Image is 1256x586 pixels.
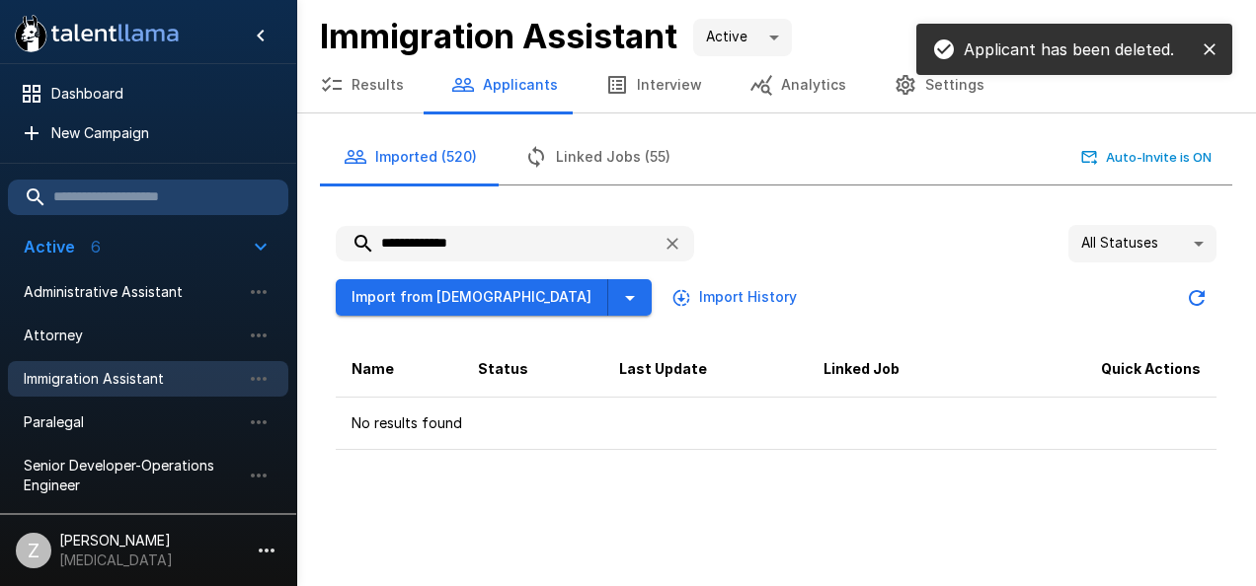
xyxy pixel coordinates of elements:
button: Linked Jobs (55) [501,129,694,184]
button: Analytics [726,57,870,112]
th: Last Update [603,341,808,398]
button: Import History [667,279,805,316]
td: No results found [336,397,1217,449]
button: Imported (520) [320,129,501,184]
p: Applicant has been deleted. [964,37,1174,61]
button: Interview [582,57,726,112]
button: Import from [DEMOGRAPHIC_DATA] [336,279,608,316]
button: Settings [870,57,1008,112]
div: Active [693,19,792,56]
button: Updated Today - 10:51 AM [1177,278,1217,318]
th: Name [336,341,462,398]
button: Auto-Invite is ON [1077,142,1217,173]
th: Quick Actions [991,341,1217,398]
th: Status [462,341,602,398]
button: Results [296,57,428,112]
div: All Statuses [1068,225,1217,262]
b: Immigration Assistant [320,16,677,56]
button: Applicants [428,57,582,112]
th: Linked Job [808,341,992,398]
button: close [1195,35,1224,64]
